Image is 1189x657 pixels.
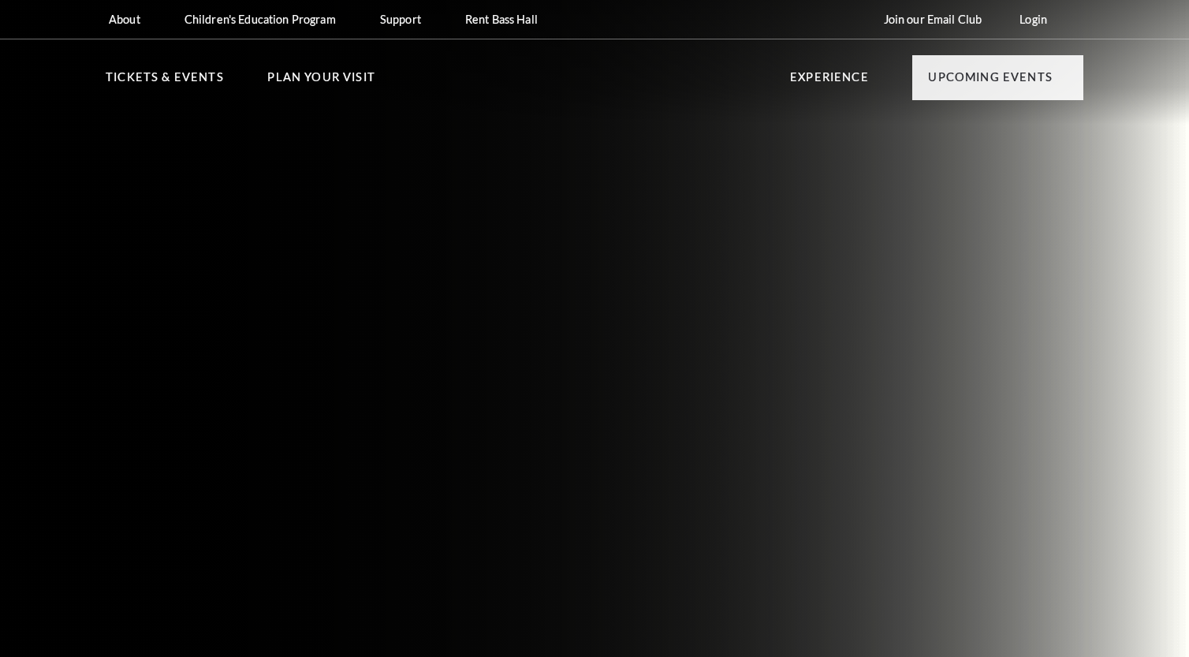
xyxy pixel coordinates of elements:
[380,13,421,26] p: Support
[109,13,140,26] p: About
[790,68,869,96] p: Experience
[184,13,336,26] p: Children's Education Program
[928,68,1053,96] p: Upcoming Events
[267,68,375,96] p: Plan Your Visit
[465,13,538,26] p: Rent Bass Hall
[106,68,224,96] p: Tickets & Events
